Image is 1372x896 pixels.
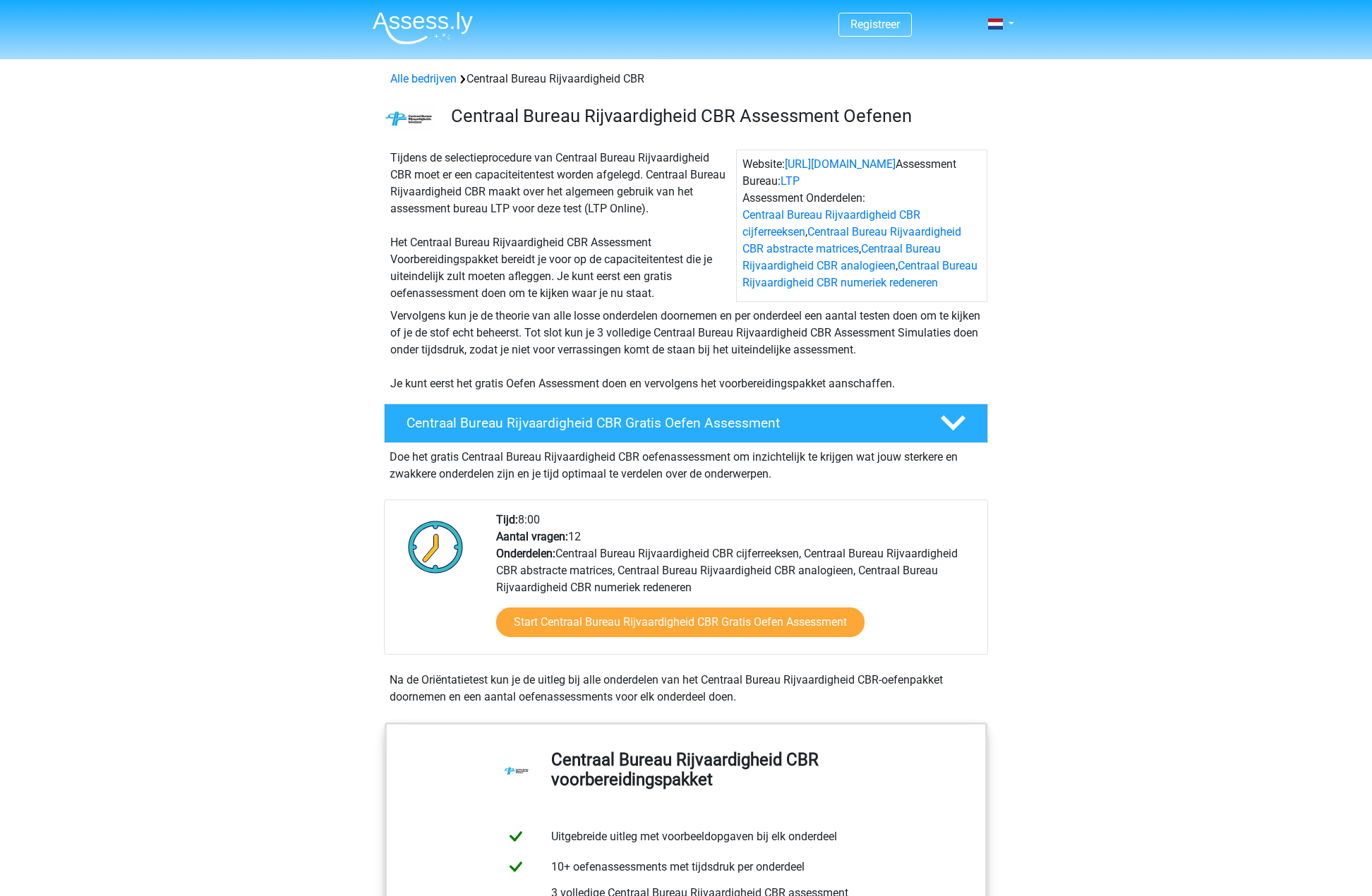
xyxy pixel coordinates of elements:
a: Centraal Bureau Rijvaardigheid CBR cijferreeksen [742,208,920,238]
div: Tijdens de selectieprocedure van Centraal Bureau Rijvaardigheid CBR moet er een capaciteitentest ... [385,150,736,302]
div: Na de Oriëntatietest kun je de uitleg bij alle onderdelen van het Centraal Bureau Rijvaardigheid ... [384,672,988,706]
div: 8:00 12 Centraal Bureau Rijvaardigheid CBR cijferreeksen, Centraal Bureau Rijvaardigheid CBR abst... [486,511,987,654]
a: Centraal Bureau Rijvaardigheid CBR Gratis Oefen Assessment [378,404,994,443]
div: Vervolgens kun je de theorie van alle losse onderdelen doornemen en per onderdeel een aantal test... [385,308,987,392]
a: Centraal Bureau Rijvaardigheid CBR abstracte matrices [742,225,961,255]
img: Klok [400,511,471,582]
div: Website: Assessment Bureau: Assessment Onderdelen: , , , [736,150,987,302]
h3: Centraal Bureau Rijvaardigheid CBR Assessment Oefenen [451,105,977,127]
img: Assessly [373,11,473,44]
div: Centraal Bureau Rijvaardigheid CBR [385,71,987,87]
div: Doe het gratis Centraal Bureau Rijvaardigheid CBR oefenassessment om inzichtelijk te krijgen wat ... [384,443,988,483]
a: Centraal Bureau Rijvaardigheid CBR analogieen [742,242,941,272]
a: Registreer [850,18,900,31]
a: Alle bedrijven [390,72,457,85]
a: [URL][DOMAIN_NAME] [785,157,896,171]
a: Centraal Bureau Rijvaardigheid CBR numeriek redeneren [742,259,977,289]
h4: Centraal Bureau Rijvaardigheid CBR Gratis Oefen Assessment [407,415,917,431]
a: LTP [781,174,800,188]
a: Start Centraal Bureau Rijvaardigheid CBR Gratis Oefen Assessment [496,607,865,637]
b: Onderdelen: [496,547,555,560]
b: Tijd: [496,513,518,526]
b: Aantal vragen: [496,530,568,543]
